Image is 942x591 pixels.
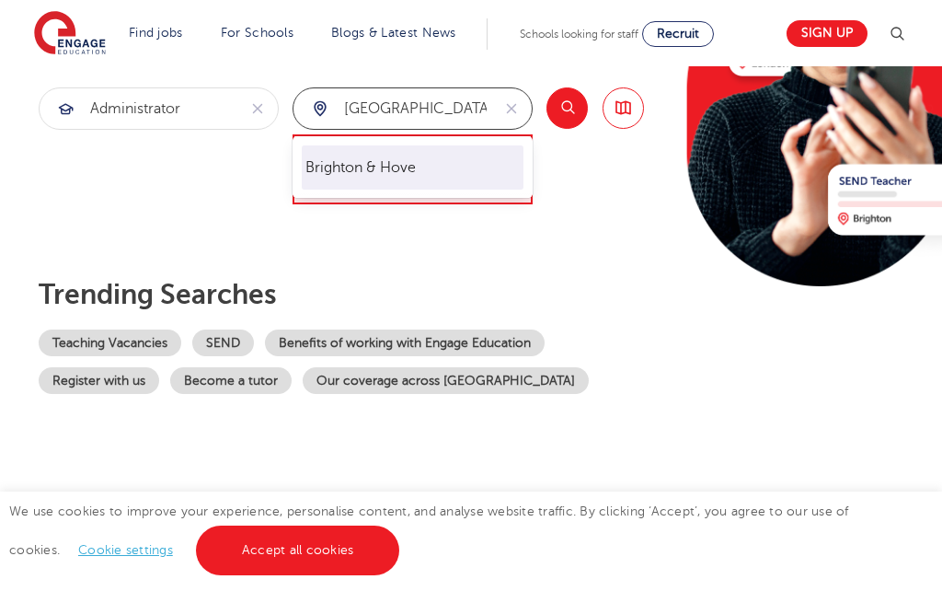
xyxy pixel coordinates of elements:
span: Please select a city from the list of suggestions [293,134,533,205]
ul: Submit [302,145,524,190]
a: SEND [192,330,254,356]
a: Teaching Vacancies [39,330,181,356]
a: Sign up [787,20,867,47]
a: For Schools [221,26,293,40]
a: Register with us [39,367,159,394]
img: Engage Education [34,11,106,57]
div: Submit [39,87,279,130]
span: Recruit [657,27,699,41]
span: We use cookies to improve your experience, personalise content, and analyse website traffic. By c... [9,504,849,557]
a: Benefits of working with Engage Education [265,330,545,356]
button: Clear [236,88,278,129]
input: Submit [293,88,490,129]
a: Find jobs [129,26,183,40]
a: Blogs & Latest News [331,26,456,40]
div: Submit [293,87,533,130]
a: Accept all cookies [196,526,400,575]
a: Recruit [642,21,714,47]
p: Trending searches [39,278,644,311]
a: Our coverage across [GEOGRAPHIC_DATA] [303,367,589,394]
button: Search [546,87,588,129]
li: Brighton & Hove [302,145,524,190]
a: Become a tutor [170,367,292,394]
input: Submit [40,88,236,129]
a: Cookie settings [78,543,173,557]
span: Schools looking for staff [520,28,638,41]
button: Clear [490,88,532,129]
